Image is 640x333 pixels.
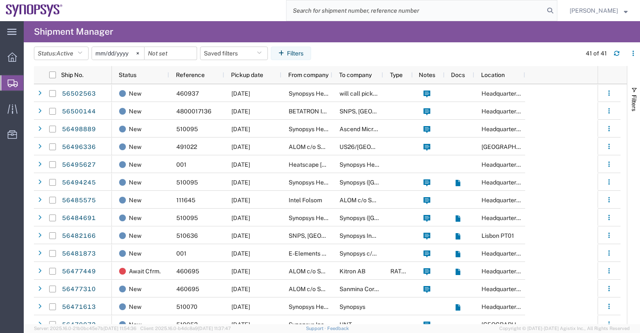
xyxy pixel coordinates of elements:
[231,126,250,132] span: 08/14/2025
[289,90,370,97] span: Synopsys Headquarters USSV
[231,108,250,115] span: 08/14/2025
[176,215,198,221] span: 510095
[129,156,142,173] span: New
[339,250,394,257] span: Synopsys c/o ALOM
[129,262,161,280] span: Await Cfrm.
[339,232,403,239] span: Synopsys India PVT Ltd.
[289,126,370,132] span: Synopsys Headquarters USSV
[339,268,365,275] span: Kitron AB
[61,87,96,101] a: 56502563
[129,173,142,191] span: New
[569,6,628,16] button: [PERSON_NAME]
[390,268,409,275] span: RATED
[56,50,73,57] span: Active
[481,126,536,132] span: Headquarters USSV
[481,161,536,168] span: Headquarters USSV
[140,326,231,331] span: Client: 2025.16.0-b4dc8a9
[231,232,250,239] span: 08/14/2025
[339,303,365,310] span: Synopsys
[176,286,199,292] span: 460695
[129,102,142,120] span: New
[289,286,348,292] span: ALOM c/o SYNOPSYS
[586,49,607,58] div: 41 of 41
[631,95,637,111] span: Filters
[129,245,142,262] span: New
[34,47,89,60] button: Status:Active
[129,138,142,156] span: New
[327,326,349,331] a: Feedback
[481,286,536,292] span: Headquarters USSV
[61,72,83,78] span: Ship No.
[231,250,250,257] span: 08/14/2025
[481,179,536,186] span: Headquarters USSV
[231,197,250,204] span: 08/19/2025
[289,179,370,186] span: Synopsys Headquarters USSV
[339,72,372,78] span: To company
[198,326,231,331] span: [DATE] 11:37:47
[481,321,559,328] span: Seattle US8E
[231,215,250,221] span: 08/15/2025
[289,321,324,328] span: Synopsys Inc
[129,280,142,298] span: New
[61,318,96,332] a: 56470072
[61,158,96,172] a: 56495627
[390,72,403,78] span: Type
[481,90,536,97] span: Headquarters USSV
[176,143,197,150] span: 491022
[176,90,199,97] span: 460937
[289,197,322,204] span: Intel Folsom
[289,303,370,310] span: Synopsys Headquarters USSV
[231,161,250,168] span: 08/15/2025
[481,197,536,204] span: Headquarters USSV
[61,229,96,243] a: 56482166
[481,303,536,310] span: Headquarters USSV
[339,126,426,132] span: Ascend Microsystems Sdn. Bhd.
[61,265,96,278] a: 56477449
[61,247,96,261] a: 56481873
[231,72,263,78] span: Pickup date
[339,161,421,168] span: Synopsys Headquarters USSV
[339,90,380,97] span: will call pickup
[145,47,197,60] input: Not set
[61,283,96,296] a: 56477310
[34,21,113,42] h4: Shipment Manager
[339,179,453,186] span: Synopsys (India) Pvt. Ltd.
[289,232,413,239] span: SNPS, Portugal Unipessoal, Lda.
[61,123,96,136] a: 56498889
[231,90,250,97] span: 08/14/2025
[176,321,198,328] span: 510052
[231,286,250,292] span: 08/15/2025
[451,72,465,78] span: Docs
[34,326,136,331] span: Server: 2025.16.0-21b0bc45e7b
[231,143,250,150] span: 08/14/2025
[119,72,136,78] span: Status
[339,143,417,150] span: US26/Austin
[231,268,250,275] span: 08/14/2025
[176,303,198,310] span: 510070
[289,143,348,150] span: ALOM c/o SYNOPSYS
[339,215,453,221] span: Synopsys (India) Pvt. Ltd.
[129,120,142,138] span: New
[61,212,96,225] a: 56484691
[176,197,195,204] span: 111645
[176,72,205,78] span: Reference
[481,143,557,150] span: Hyderabad IN09
[481,250,536,257] span: Headquarters USSV
[271,47,311,60] button: Filters
[339,108,464,115] span: SNPS, Portugal Unipessoal, Lda.
[176,250,186,257] span: 001
[129,209,142,227] span: New
[289,215,370,221] span: Synopsys Headquarters USSV
[481,72,505,78] span: Location
[481,268,536,275] span: Headquarters USSV
[481,108,536,115] span: Headquarters USSV
[103,326,136,331] span: [DATE] 11:54:36
[176,268,199,275] span: 460695
[176,179,198,186] span: 510095
[289,268,348,275] span: ALOM c/o SYNOPSYS
[339,286,397,292] span: Sanmina Corporation
[289,250,375,257] span: E-Elements Technology Co., Ltd
[287,0,544,21] input: Search for shipment number, reference number
[481,215,536,221] span: Headquarters USSV
[129,85,142,102] span: New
